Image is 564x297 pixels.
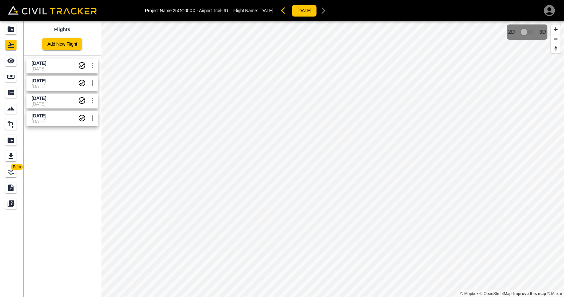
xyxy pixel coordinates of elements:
[551,24,561,34] button: Zoom in
[8,6,97,15] img: Civil Tracker
[145,8,228,13] p: Project Name: 25GC00XX - Airport Trail-JD
[547,291,562,296] a: Maxar
[259,8,273,13] span: [DATE]
[508,29,515,35] span: 2D
[101,21,564,297] canvas: Map
[518,26,537,38] span: 3D model not uploaded yet
[233,8,273,13] p: Flight Name:
[551,44,561,53] button: Reset bearing to north
[540,29,546,35] span: 3D
[292,5,317,17] button: [DATE]
[480,291,512,296] a: OpenStreetMap
[513,291,546,296] a: Map feedback
[460,291,478,296] a: Mapbox
[551,34,561,44] button: Zoom out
